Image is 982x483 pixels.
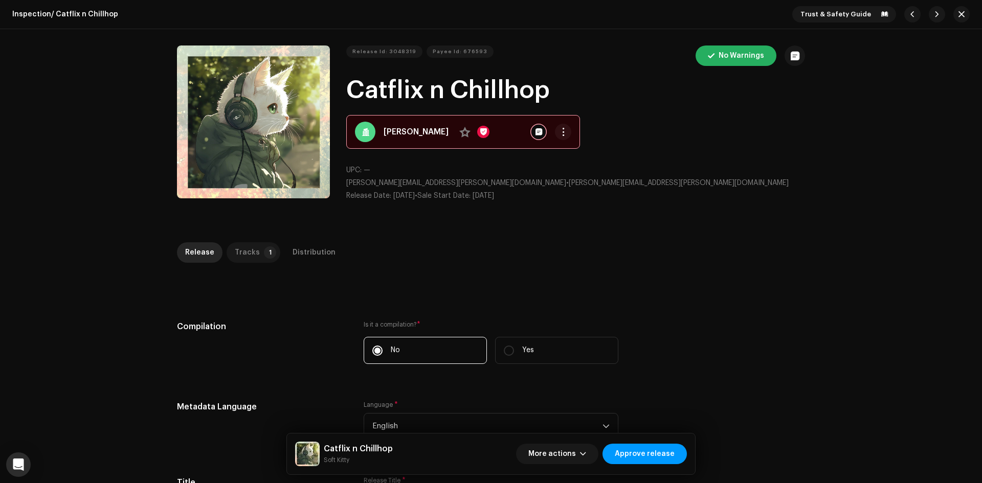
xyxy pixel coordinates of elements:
[364,401,398,409] label: Language
[346,178,805,189] p: •
[346,192,417,199] span: •
[427,45,494,58] button: Payee Id: 676593
[393,192,415,199] span: [DATE]
[324,443,393,455] h5: Catflix n Chillhop
[293,242,336,263] div: Distribution
[516,444,598,464] button: More actions
[346,45,422,58] button: Release Id: 3048319
[324,455,393,465] small: Catflix n Chillhop
[602,444,687,464] button: Approve release
[417,192,471,199] span: Sale Start Date:
[391,345,400,356] p: No
[602,413,610,439] div: dropdown trigger
[364,320,618,329] label: Is it a compilation?
[346,167,362,174] span: UPC:
[235,242,260,263] div: Tracks
[177,401,347,413] h5: Metadata Language
[569,179,789,187] span: [PERSON_NAME][EMAIL_ADDRESS][PERSON_NAME][DOMAIN_NAME]
[364,167,370,174] span: —
[352,41,416,62] span: Release Id: 3048319
[528,444,576,464] span: More actions
[177,320,347,333] h5: Compilation
[6,452,31,477] div: Open Intercom Messenger
[346,179,566,187] span: [PERSON_NAME][EMAIL_ADDRESS][PERSON_NAME][DOMAIN_NAME]
[346,192,391,199] span: Release Date:
[185,242,214,263] div: Release
[346,74,805,107] h1: Catflix n Chillhop
[433,41,487,62] span: Payee Id: 676593
[615,444,675,464] span: Approve release
[372,413,602,439] span: English
[522,345,534,356] p: Yes
[264,246,276,259] p-badge: 1
[295,442,320,466] img: ce3e92d7-4b73-43a4-bfee-313863d579a2
[473,192,494,199] span: [DATE]
[384,126,449,138] strong: [PERSON_NAME]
